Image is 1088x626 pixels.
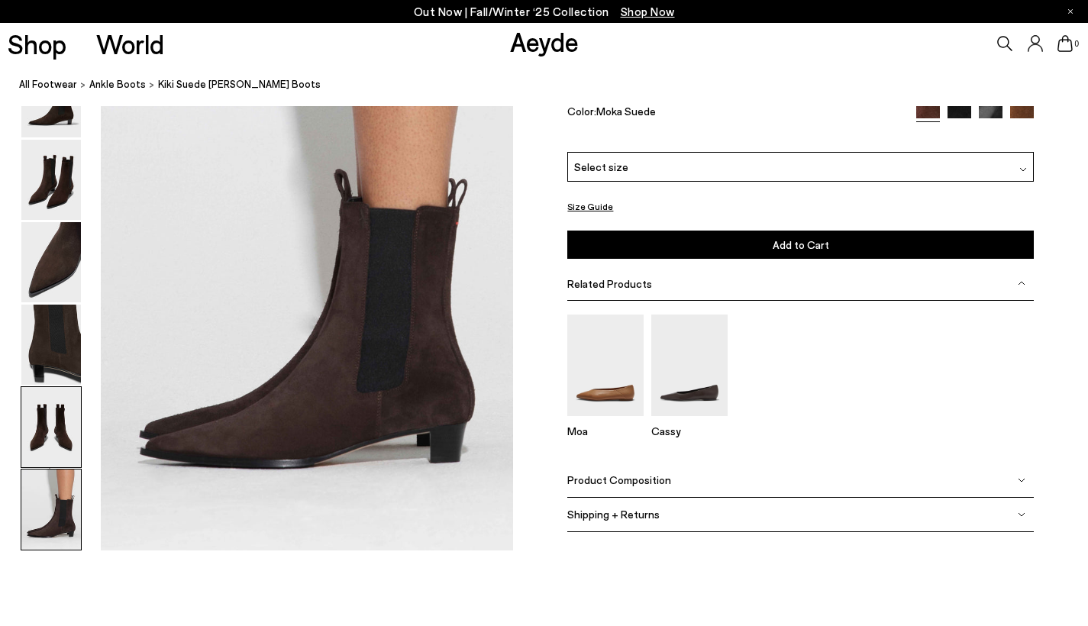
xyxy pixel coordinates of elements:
span: Add to Cart [773,238,829,251]
a: Shop [8,31,66,57]
span: Related Products [567,277,652,290]
a: Cassy Pointed-Toe Flats Cassy [651,405,728,437]
a: 0 [1057,35,1073,52]
img: Kiki Suede Chelsea Boots - Image 6 [21,469,81,550]
a: World [96,31,164,57]
img: Kiki Suede Chelsea Boots - Image 4 [21,305,81,385]
span: Product Composition [567,473,671,486]
img: svg%3E [1018,511,1025,518]
a: ankle boots [89,76,146,92]
div: Color: [567,105,901,122]
a: Aeyde [510,25,579,57]
img: Cassy Pointed-Toe Flats [651,315,728,416]
p: Cassy [651,424,728,437]
span: ankle boots [89,78,146,90]
img: svg%3E [1018,279,1025,287]
p: Out Now | Fall/Winter ‘25 Collection [414,2,675,21]
a: Moa Pointed-Toe Flats Moa [567,405,644,437]
p: Moa [567,424,644,437]
span: Shipping + Returns [567,508,660,521]
img: Kiki Suede Chelsea Boots - Image 3 [21,222,81,302]
span: Moka Suede [596,105,656,118]
span: Kiki Suede [PERSON_NAME] Boots [158,76,321,92]
span: Navigate to /collections/new-in [621,5,675,18]
button: Size Guide [567,197,613,216]
img: Moa Pointed-Toe Flats [567,315,644,416]
img: svg%3E [1018,476,1025,484]
nav: breadcrumb [19,64,1088,106]
img: Kiki Suede Chelsea Boots - Image 5 [21,387,81,467]
a: All Footwear [19,76,77,92]
img: Kiki Suede Chelsea Boots - Image 2 [21,140,81,220]
img: svg%3E [1019,166,1027,173]
span: 0 [1073,40,1080,48]
button: Add to Cart [567,231,1033,259]
span: Select size [574,159,628,175]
